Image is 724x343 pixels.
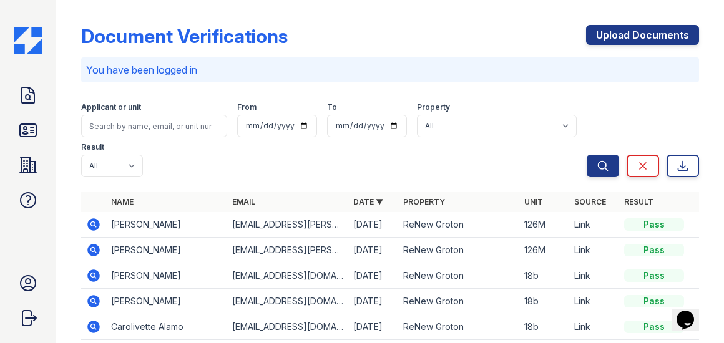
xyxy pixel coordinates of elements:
[227,212,348,238] td: [EMAIL_ADDRESS][PERSON_NAME][DOMAIN_NAME]
[569,314,619,340] td: Link
[574,197,606,206] a: Source
[348,212,398,238] td: [DATE]
[519,314,569,340] td: 18b
[106,314,227,340] td: Carolivette Alamo
[624,295,684,307] div: Pass
[569,212,619,238] td: Link
[111,197,134,206] a: Name
[417,102,450,112] label: Property
[227,314,348,340] td: [EMAIL_ADDRESS][DOMAIN_NAME]
[237,102,257,112] label: From
[106,289,227,314] td: [PERSON_NAME]
[398,212,519,238] td: ReNew Groton
[81,115,227,137] input: Search by name, email, or unit number
[519,289,569,314] td: 18b
[624,197,653,206] a: Result
[227,238,348,263] td: [EMAIL_ADDRESS][PERSON_NAME][DOMAIN_NAME]
[86,62,694,77] p: You have been logged in
[672,293,712,331] iframe: chat widget
[398,289,519,314] td: ReNew Groton
[569,263,619,289] td: Link
[524,197,543,206] a: Unit
[81,25,288,47] div: Document Verifications
[519,212,569,238] td: 126M
[14,27,42,54] img: CE_Icon_Blue-c292c112584629df590d857e76928e9f676e5b41ef8f769ba2f05ee15b207248.png
[232,197,255,206] a: Email
[327,102,337,112] label: To
[106,263,227,289] td: [PERSON_NAME]
[348,263,398,289] td: [DATE]
[403,197,445,206] a: Property
[398,238,519,263] td: ReNew Groton
[348,314,398,340] td: [DATE]
[348,289,398,314] td: [DATE]
[227,289,348,314] td: [EMAIL_ADDRESS][DOMAIN_NAME]
[624,269,684,282] div: Pass
[227,263,348,289] td: [EMAIL_ADDRESS][DOMAIN_NAME]
[353,197,383,206] a: Date ▼
[398,314,519,340] td: ReNew Groton
[519,238,569,263] td: 126M
[398,263,519,289] td: ReNew Groton
[624,321,684,333] div: Pass
[519,263,569,289] td: 18b
[81,102,141,112] label: Applicant or unit
[624,244,684,256] div: Pass
[569,289,619,314] td: Link
[106,238,227,263] td: [PERSON_NAME]
[81,142,104,152] label: Result
[586,25,699,45] a: Upload Documents
[624,218,684,231] div: Pass
[106,212,227,238] td: [PERSON_NAME]
[569,238,619,263] td: Link
[348,238,398,263] td: [DATE]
